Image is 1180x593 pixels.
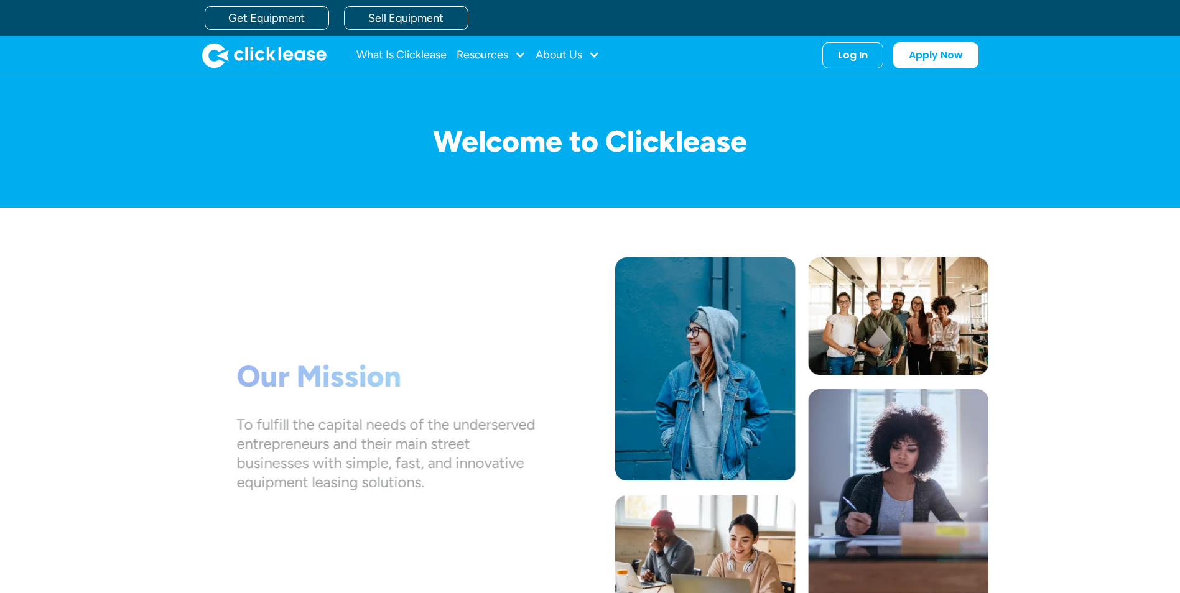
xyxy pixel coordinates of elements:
[192,125,988,158] h1: Welcome to Clicklease
[536,43,600,68] div: About Us
[356,43,447,68] a: What Is Clicklease
[838,49,868,62] div: Log In
[236,414,535,492] div: To fulfill the capital needs of the underserved entrepreneurs and their main street businesses wi...
[457,43,526,68] div: Resources
[202,43,327,68] img: Clicklease logo
[344,6,468,30] a: Sell Equipment
[202,43,327,68] a: home
[236,359,535,395] h1: Our Mission
[893,42,978,68] a: Apply Now
[205,6,329,30] a: Get Equipment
